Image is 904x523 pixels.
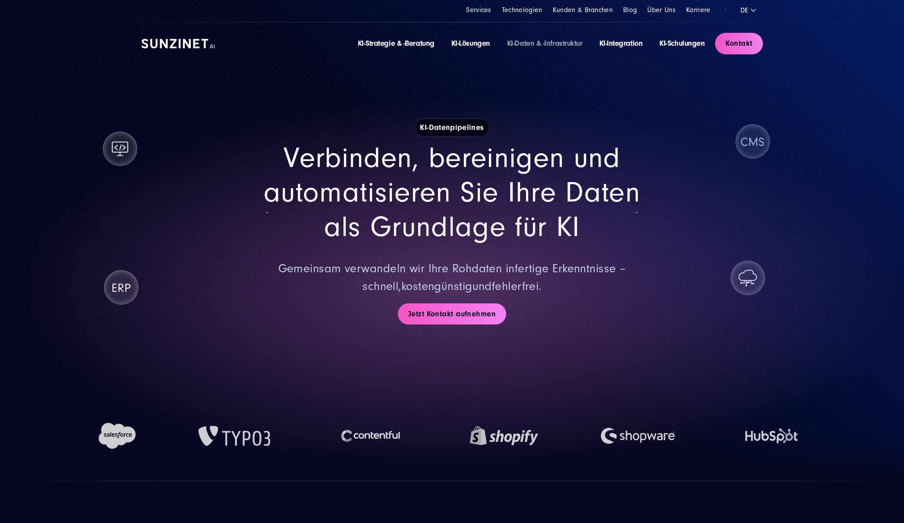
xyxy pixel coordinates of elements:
a: Technologien [502,6,542,14]
a: KI-Schulungen [659,39,705,48]
a: Jetzt Kontakt aufnehmen [398,303,506,325]
span: Gemeinsam verwandeln wir Ihre Rohdaten in [278,262,515,275]
span: Verbinden, bereinigen und automatisieren Sie Ihre Daten als Grundlage für KI [264,142,640,243]
a: Karriere [686,6,711,14]
img: Shopify Logo | KI-Datenpipelines von SUNZINET [470,408,538,464]
span: Erkenntnisse – [552,262,626,275]
a: KI-Daten & -Infrastruktur [507,39,583,48]
img: Shopware Logo | KI-Datenpipelines von SUNZINET [600,408,675,464]
a: Blog [623,6,637,14]
span: kostengünstig [401,280,472,293]
a: KI-Strategie & -Beratung [358,39,435,48]
span: schnell [362,280,398,293]
a: Kontakt [715,33,762,54]
img: Salesforce Logo | KI-Datenpipelines von SUNZINET [98,408,136,464]
span: und [472,280,492,293]
div: Navigation Menu [466,5,710,15]
img: HubSpot Logo | KI-Datenpipelines von SUNZINET [737,408,806,464]
a: Services [466,6,491,14]
img: TYPO3 Logo | KI-Datenpipelines von SUNZINET [198,408,271,464]
span: fertige [515,262,549,275]
a: Über Uns [647,6,676,14]
img: SUNZINET AI Logo [142,39,215,48]
a: Kunden & Branchen [553,6,613,14]
a: KI-Lösungen [451,39,490,48]
h1: KI-Datenpipelines [415,119,489,137]
img: Contentful Logo | KI-Datenpipelines von SUNZINET [333,408,407,464]
span: , [398,280,401,293]
span: fehlerfrei. [492,280,542,293]
a: KI-Integration [599,39,643,48]
div: Navigation Menu [358,38,705,49]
